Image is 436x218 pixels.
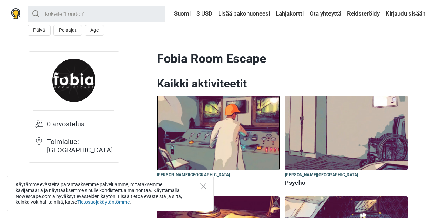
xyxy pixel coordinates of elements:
[169,11,174,16] img: Suomi
[157,179,280,187] h6: Chernobyl
[285,179,408,187] h6: Psycho
[157,171,230,179] span: [PERSON_NAME][GEOGRAPHIC_DATA]
[384,8,425,20] a: Kirjaudu sisään
[157,96,280,170] img: Chernobyl
[157,77,408,91] h2: Kaikki aktiviteetit
[168,8,192,20] a: Suomi
[285,96,408,170] img: Psycho
[47,137,114,158] td: Toimialue: [GEOGRAPHIC_DATA]
[216,8,272,20] a: Lisää pakohuoneesi
[28,25,51,36] button: Päivä
[157,96,280,188] a: Chernobyl [PERSON_NAME][GEOGRAPHIC_DATA] Chernobyl
[53,25,82,36] button: Pelaajat
[7,176,214,211] div: Käytämme evästeitä parantaaksemme palveluamme, mitataksemme kävijämääriä ja näyttääksemme sinulle...
[274,8,305,20] a: Lahjakortti
[77,199,130,205] a: Tietosuojakäytäntömme
[285,96,408,188] a: Psycho [PERSON_NAME][GEOGRAPHIC_DATA] Psycho
[85,25,104,36] button: Age
[157,51,408,66] h1: Fobia Room Escape
[200,183,206,189] button: Close
[345,8,382,20] a: Rekisteröidy
[285,171,358,179] span: [PERSON_NAME][GEOGRAPHIC_DATA]
[28,6,165,22] input: kokeile “London”
[11,8,21,19] img: Nowescape logo
[308,8,343,20] a: Ota yhteyttä
[195,8,214,20] a: $ USD
[47,119,114,137] td: 0 arvostelua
